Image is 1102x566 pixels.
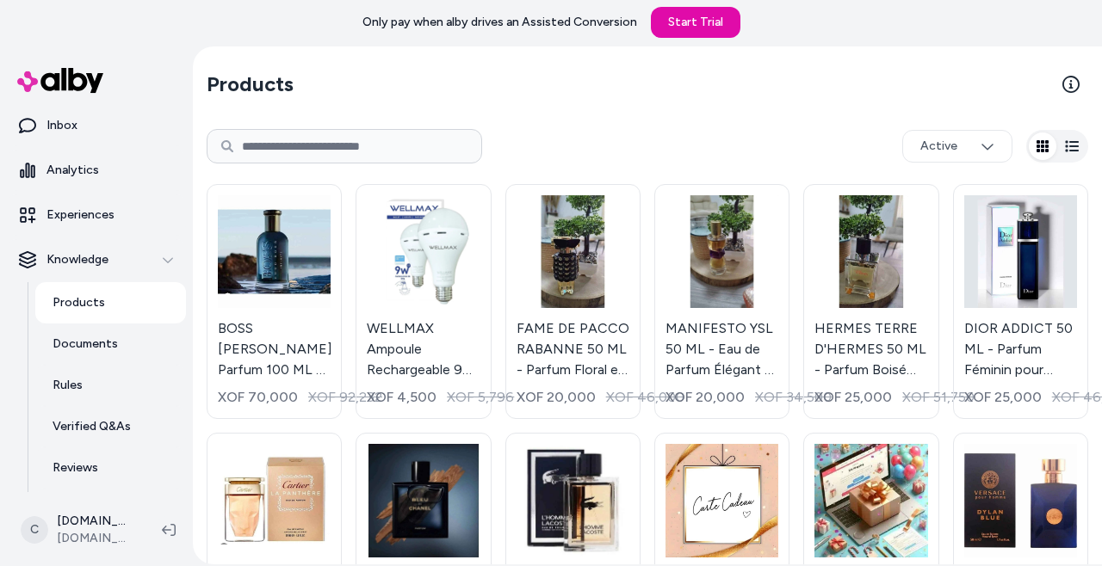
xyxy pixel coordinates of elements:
[7,105,186,146] a: Inbox
[7,239,186,280] button: Knowledge
[53,335,118,353] p: Documents
[654,184,789,419] a: MANIFESTO YSL 50 ML - Eau de Parfum Élégant et SensuelMANIFESTO YSL 50 ML - Eau de Parfum Élégant...
[35,447,186,489] a: Reviews
[46,251,108,268] p: Knowledge
[46,117,77,134] p: Inbox
[10,502,148,557] button: C[DOMAIN_NAME] Shopify[DOMAIN_NAME]
[207,71,294,98] h2: Products
[7,150,186,191] a: Analytics
[362,14,637,31] p: Only pay when alby drives an Assisted Conversion
[651,7,740,38] a: Start Trial
[21,516,48,544] span: C
[7,194,186,236] a: Experiences
[207,184,342,419] a: BOSS Hugo Boss Parfum 100 ML - Senteur Boisé Épicé, Fragrance HommeBOSS [PERSON_NAME] Parfum 100 ...
[35,282,186,323] a: Products
[53,459,98,477] p: Reviews
[902,130,1012,163] button: Active
[953,184,1088,419] a: DIOR ADDICT 50 ML - Parfum Féminin pour Femme - ÉléganceDIOR ADDICT 50 ML - Parfum Féminin pour F...
[505,184,641,419] a: FAME DE PACCO RABANNE 50 ML - Parfum Floral et Boisé . EDPFAME DE PACCO RABANNE 50 ML - Parfum Fl...
[35,406,186,447] a: Verified Q&As
[57,530,134,547] span: [DOMAIN_NAME]
[46,206,115,224] p: Experiences
[53,418,131,435] p: Verified Q&As
[356,184,491,419] a: WELLMAX Ampoule Rechargeable 9W - Lumière Continue, ÉconomieWELLMAX Ampoule Rechargeable 9W - Lum...
[35,365,186,406] a: Rules
[46,162,99,179] p: Analytics
[53,294,105,311] p: Products
[53,377,83,394] p: Rules
[803,184,938,419] a: HERMES TERRE D'HERMES 50 ML - Parfum Boisé Masculin - ÉlégantHERMES TERRE D'HERMES 50 ML - Parfum...
[35,323,186,365] a: Documents
[57,513,134,530] p: [DOMAIN_NAME] Shopify
[17,68,103,93] img: alby Logo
